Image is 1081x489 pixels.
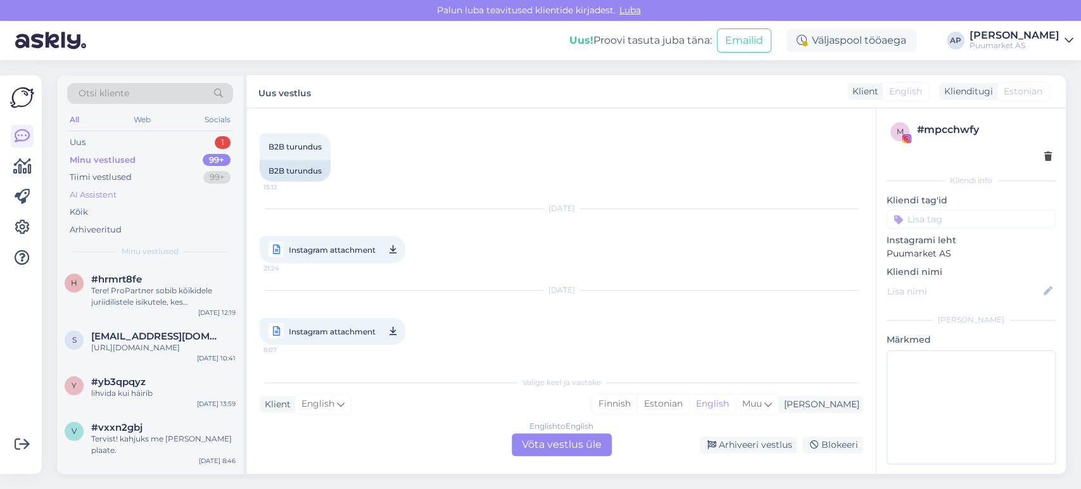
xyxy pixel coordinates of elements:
div: B2B turundus [260,160,331,181]
span: Otsi kliente [79,87,129,100]
span: h [71,278,77,288]
div: [DATE] 10:41 [197,353,236,363]
p: Märkmed [887,333,1056,346]
div: All [67,111,82,128]
div: Klient [260,398,291,411]
div: Uus [70,136,85,149]
img: Askly Logo [10,86,34,110]
span: m [897,127,904,136]
div: Klienditugi [939,85,993,98]
p: Puumarket AS [887,247,1056,260]
span: y [72,381,77,390]
span: Luba [616,4,645,16]
div: Väljaspool tööaega [787,29,916,52]
span: #hrmrt8fe [91,274,142,285]
label: Uus vestlus [258,83,311,100]
div: Klient [847,85,878,98]
input: Lisa tag [887,210,1056,229]
div: [DATE] 12:19 [198,308,236,317]
a: [PERSON_NAME]Puumarket AS [970,30,1073,51]
span: 21:24 [263,260,311,276]
div: [PERSON_NAME] [970,30,1059,41]
span: Muu [742,398,762,409]
div: [PERSON_NAME] [887,314,1056,326]
div: Finnish [592,395,637,414]
div: [DATE] 8:46 [199,456,236,466]
div: AP [947,32,964,49]
div: Kõik [70,206,88,219]
div: Valige keel ja vastake [260,377,863,388]
div: lihvida kui häirib [91,388,236,399]
div: English to English [529,421,593,432]
div: Socials [202,111,233,128]
div: # mpcchwfy [917,122,1052,137]
span: English [889,85,922,98]
div: Tervist! kahjuks me [PERSON_NAME] plaate. [91,433,236,456]
div: 1 [215,136,231,149]
a: Instagram attachment21:24 [260,236,405,263]
span: B2B turundus [269,141,322,151]
div: Estonian [637,395,689,414]
div: Arhiveeritud [70,224,122,236]
a: Instagram attachment8:07 [260,317,405,345]
button: Emailid [717,29,771,53]
p: Kliendi tag'id [887,194,1056,207]
span: 8:07 [263,341,311,357]
div: Blokeeri [802,436,863,454]
div: Tere! ProPartner sobib kõikidele juriidilistele isikutele, kes Puumarketist ostavad. Liikmed saav... [91,285,236,308]
div: 99+ [203,171,231,184]
span: 15:12 [263,182,311,191]
div: Tiimi vestlused [70,171,132,184]
span: Instagram attachment [289,241,376,257]
input: Lisa nimi [887,284,1041,298]
b: Uus! [569,34,593,46]
div: Proovi tasuta juba täna: [569,33,712,48]
span: Estonian [1004,85,1042,98]
span: s [72,335,77,345]
span: English [301,397,334,411]
div: 99+ [203,154,231,167]
div: Võta vestlus üle [512,433,612,456]
p: Kliendi nimi [887,265,1056,279]
div: Puumarket AS [970,41,1059,51]
div: Arhiveeri vestlus [700,436,797,454]
div: AI Assistent [70,189,117,201]
div: [DATE] [260,203,863,214]
span: saade@saade.ee [91,331,223,342]
div: Minu vestlused [70,154,136,167]
span: #yb3qpqyz [91,376,146,388]
div: [DATE] [260,284,863,296]
span: Instagram attachment [289,323,376,339]
span: v [72,426,77,436]
div: English [689,395,735,414]
div: Web [131,111,153,128]
div: [DATE] 13:59 [197,399,236,409]
div: [URL][DOMAIN_NAME] [91,342,236,353]
span: Minu vestlused [122,246,179,257]
p: Instagrami leht [887,234,1056,247]
div: Kliendi info [887,175,1056,186]
div: [PERSON_NAME] [779,398,859,411]
span: #vxxn2gbj [91,422,142,433]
